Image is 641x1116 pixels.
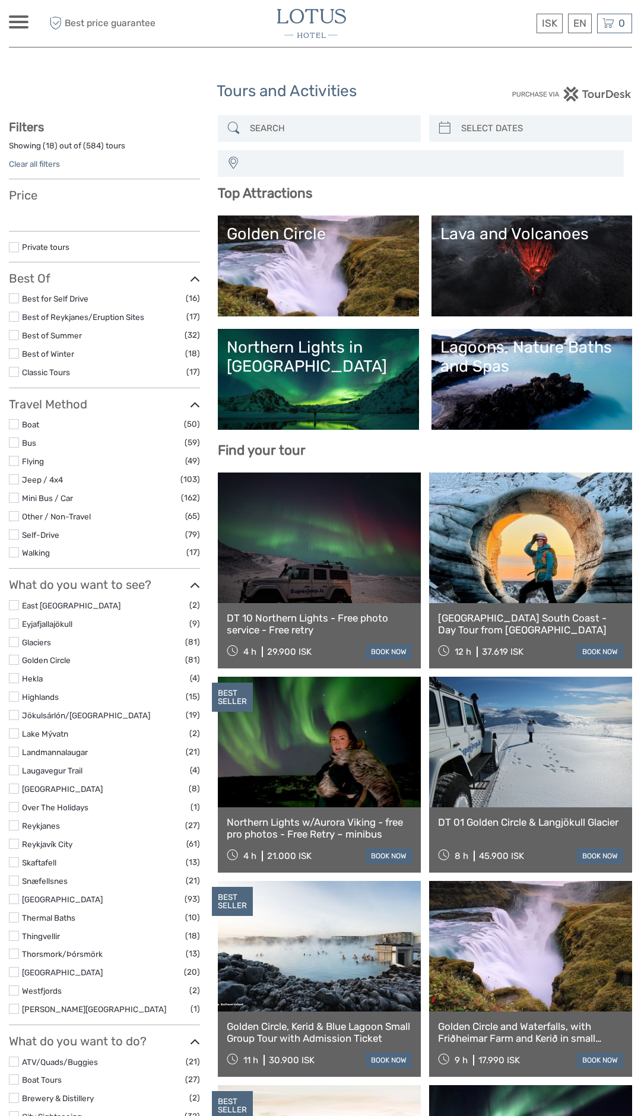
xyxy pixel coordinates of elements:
span: (19) [186,708,200,722]
a: ATV/Quads/Buggies [22,1057,98,1067]
label: 584 [86,140,101,151]
span: (59) [185,436,200,449]
span: 11 h [243,1055,258,1066]
a: Reykjanes [22,821,60,830]
div: BEST SELLER [212,683,253,712]
a: Skaftafell [22,858,56,867]
span: 4 h [243,851,256,861]
a: book now [366,848,412,864]
span: (4) [190,763,200,777]
span: (81) [185,653,200,667]
div: EN [568,14,592,33]
a: Highlands [22,692,59,702]
a: Westfjords [22,986,62,995]
div: Northern Lights in [GEOGRAPHIC_DATA] [227,338,410,376]
a: Hekla [22,674,43,683]
a: Landmannalaugar [22,747,88,757]
a: [GEOGRAPHIC_DATA] [22,968,103,977]
strong: Filters [9,120,44,134]
div: 45.900 ISK [479,851,524,861]
div: 21.000 ISK [267,851,312,861]
span: (17) [186,365,200,379]
span: (2) [189,598,200,612]
span: (162) [181,491,200,505]
a: Reykjavík City [22,839,72,849]
a: Thermal Baths [22,913,75,922]
a: DT 10 Northern Lights - Free photo service - Free retry [227,612,412,636]
a: Golden Circle [227,224,410,307]
a: book now [577,848,623,864]
a: [GEOGRAPHIC_DATA] South Coast - Day Tour from [GEOGRAPHIC_DATA] [438,612,623,636]
a: Jökulsárlón/[GEOGRAPHIC_DATA] [22,711,150,720]
span: (21) [186,874,200,887]
span: (18) [185,347,200,360]
a: Over The Holidays [22,803,88,812]
div: 17.990 ISK [478,1055,520,1066]
span: (9) [189,617,200,630]
a: [GEOGRAPHIC_DATA] [22,895,103,904]
span: (1) [191,1002,200,1016]
span: (17) [186,310,200,324]
span: (49) [185,454,200,468]
span: (13) [186,855,200,869]
span: 4 h [243,646,256,657]
a: Lake Mývatn [22,729,68,738]
span: (27) [185,819,200,832]
span: (1) [191,800,200,814]
a: Best of Winter [22,349,74,359]
span: 12 h [455,646,471,657]
h3: What do you want to see? [9,578,200,592]
a: book now [577,644,623,660]
span: (18) [185,929,200,943]
span: (27) [185,1073,200,1086]
span: (4) [190,671,200,685]
a: Snæfellsnes [22,876,68,886]
h3: Price [9,188,200,202]
input: SEARCH [245,118,415,139]
span: (2) [189,984,200,997]
span: (2) [189,727,200,740]
div: Lagoons, Nature Baths and Spas [440,338,623,376]
b: Top Attractions [218,185,312,201]
a: Private tours [22,242,69,252]
div: Showing ( ) out of ( ) tours [9,140,200,158]
a: Walking [22,548,50,557]
span: (20) [184,965,200,979]
span: (2) [189,1091,200,1105]
a: Northern Lights in [GEOGRAPHIC_DATA] [227,338,410,421]
a: Golden Circle [22,655,71,665]
a: Golden Circle, Kerid & Blue Lagoon Small Group Tour with Admission Ticket [227,1020,412,1045]
span: (93) [185,892,200,906]
a: Thingvellir [22,931,60,941]
a: book now [577,1052,623,1068]
a: Thorsmork/Þórsmörk [22,949,103,959]
div: Lava and Volcanoes [440,224,623,243]
img: PurchaseViaTourDesk.png [512,87,632,102]
span: (21) [186,1055,200,1069]
a: book now [366,644,412,660]
input: SELECT DATES [456,118,626,139]
a: Bus [22,438,36,448]
a: Jeep / 4x4 [22,475,63,484]
a: [GEOGRAPHIC_DATA] [22,784,103,794]
div: 30.900 ISK [269,1055,315,1066]
a: Best of Summer [22,331,82,340]
a: Boat [22,420,39,429]
div: 29.900 ISK [267,646,312,657]
span: (79) [185,528,200,541]
span: (103) [180,473,200,486]
span: (61) [186,837,200,851]
span: (65) [185,509,200,523]
a: Glaciers [22,638,51,647]
a: East [GEOGRAPHIC_DATA] [22,601,120,610]
a: Golden Circle and Waterfalls, with Friðheimar Farm and Kerið in small group [438,1020,623,1045]
span: (8) [189,782,200,795]
a: Northern Lights w/Aurora Viking - free pro photos - Free Retry – minibus [227,816,412,841]
img: 3065-b7107863-13b3-4aeb-8608-4df0d373a5c0_logo_small.jpg [277,9,346,38]
a: Lava and Volcanoes [440,224,623,307]
span: (32) [185,328,200,342]
a: Lagoons, Nature Baths and Spas [440,338,623,421]
a: [PERSON_NAME][GEOGRAPHIC_DATA] [22,1004,166,1014]
div: 37.619 ISK [482,646,523,657]
span: (15) [186,690,200,703]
